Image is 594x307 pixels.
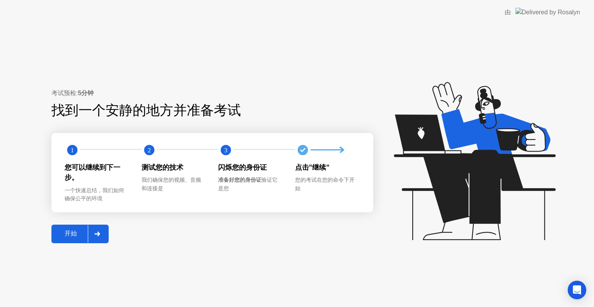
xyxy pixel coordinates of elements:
div: 考试预检: [51,89,373,98]
text: 1 [71,147,74,154]
div: Open Intercom Messenger [568,281,586,299]
div: 找到一个安静的地方并准备考试 [51,100,324,121]
div: 我们确保您的视频、音频和连接是 [142,176,206,193]
div: 开始 [54,230,88,238]
div: 验证它是您 [218,176,283,193]
text: 3 [224,147,227,154]
div: 测试您的技术 [142,162,206,172]
img: Delivered by Rosalyn [515,8,580,17]
div: 闪烁您的身份证 [218,162,283,172]
text: 2 [147,147,150,154]
b: 准备好您的身份证 [218,177,261,183]
div: 由 [505,8,511,17]
div: 您的考试在您的命令下开始 [295,176,360,193]
b: 5分钟 [78,90,94,96]
div: 您可以继续到下一步。 [65,162,129,183]
button: 开始 [51,225,109,243]
div: 点击”继续” [295,162,360,172]
div: 一个快速总结，我们如何确保公平的环境 [65,186,129,203]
